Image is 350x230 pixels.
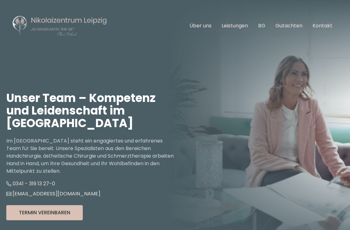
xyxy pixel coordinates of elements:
a: BG [258,22,265,29]
a: Leistungen [222,22,248,29]
h1: Unser Team – Kompetenz und Leidenschaft im [GEOGRAPHIC_DATA] [6,92,175,130]
a: [EMAIL_ADDRESS][DOMAIN_NAME] [6,190,100,197]
img: Nikolaizentrum Leipzig Logo [13,15,107,36]
a: Über uns [189,22,212,29]
p: Im [GEOGRAPHIC_DATA] steht ein engagiertes und erfahrenes Team für Sie bereit. Unsere Spezialiste... [6,137,175,175]
a: 0341 - 319 13 27-0 [6,180,55,187]
a: Gutachten [275,22,302,29]
button: Termin Vereinbaren [6,205,83,220]
a: Kontakt [313,22,332,29]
